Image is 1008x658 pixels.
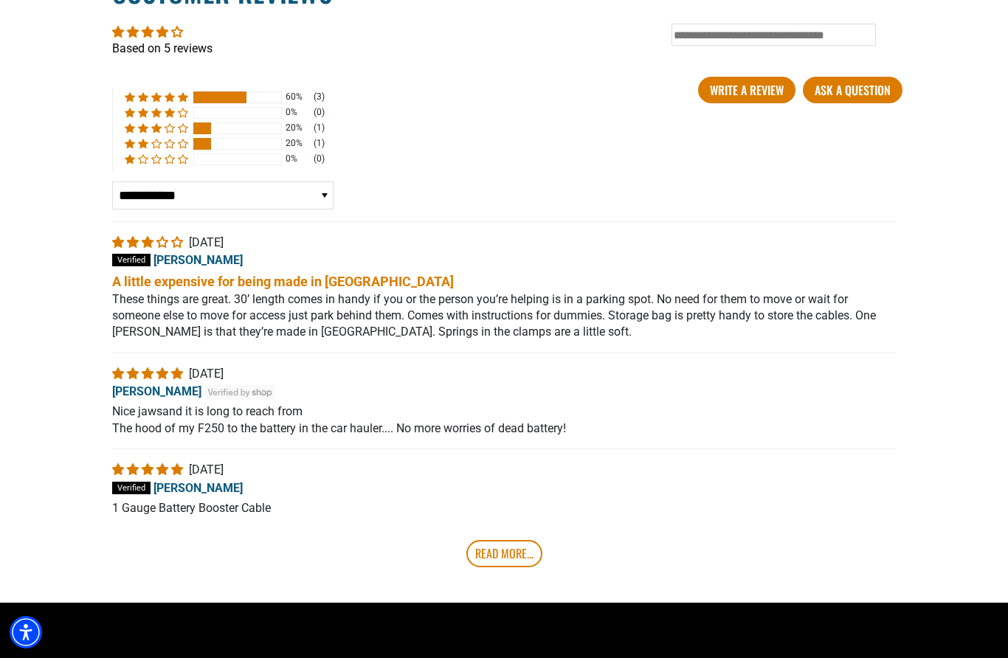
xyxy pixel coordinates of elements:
div: 20% (1) reviews with 3 star rating [125,122,188,134]
p: Nice jawsand it is long to reach from The hood of my F250 to the battery in the car hauler.... No... [112,404,896,437]
a: Write A Review [698,77,795,103]
div: 60% (3) reviews with 5 star rating [125,91,188,103]
a: Based on 5 reviews - open in a new tab [112,41,213,55]
b: A little expensive for being made in [GEOGRAPHIC_DATA] [112,272,896,291]
span: [DATE] [189,235,224,249]
div: 20% [286,137,309,150]
a: Ask a question [803,77,902,103]
span: [PERSON_NAME] [153,253,243,267]
div: 60% [286,91,309,103]
div: Accessibility Menu [10,616,42,648]
span: [DATE] [189,463,224,477]
select: Sort dropdown [112,181,334,209]
div: Average rating is 4.00 stars [112,24,896,41]
span: [PERSON_NAME] [112,384,201,398]
img: Verified by Shop [204,385,276,400]
div: (1) [314,137,325,150]
p: These things are great. 30’ length comes in handy if you or the person you’re helping is in a par... [112,291,896,341]
input: Type in keyword and press enter... [672,24,876,46]
div: 20% [286,122,309,134]
p: 1 Gauge Battery Booster Cable [112,500,896,516]
span: 5 star review [112,367,186,381]
div: (3) [314,91,325,103]
span: [DATE] [189,367,224,381]
a: Read More... [466,540,542,567]
span: 5 star review [112,463,186,477]
div: 20% (1) reviews with 2 star rating [125,137,188,150]
span: 3 star review [112,235,186,249]
span: [PERSON_NAME] [153,480,243,494]
div: (1) [314,122,325,134]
